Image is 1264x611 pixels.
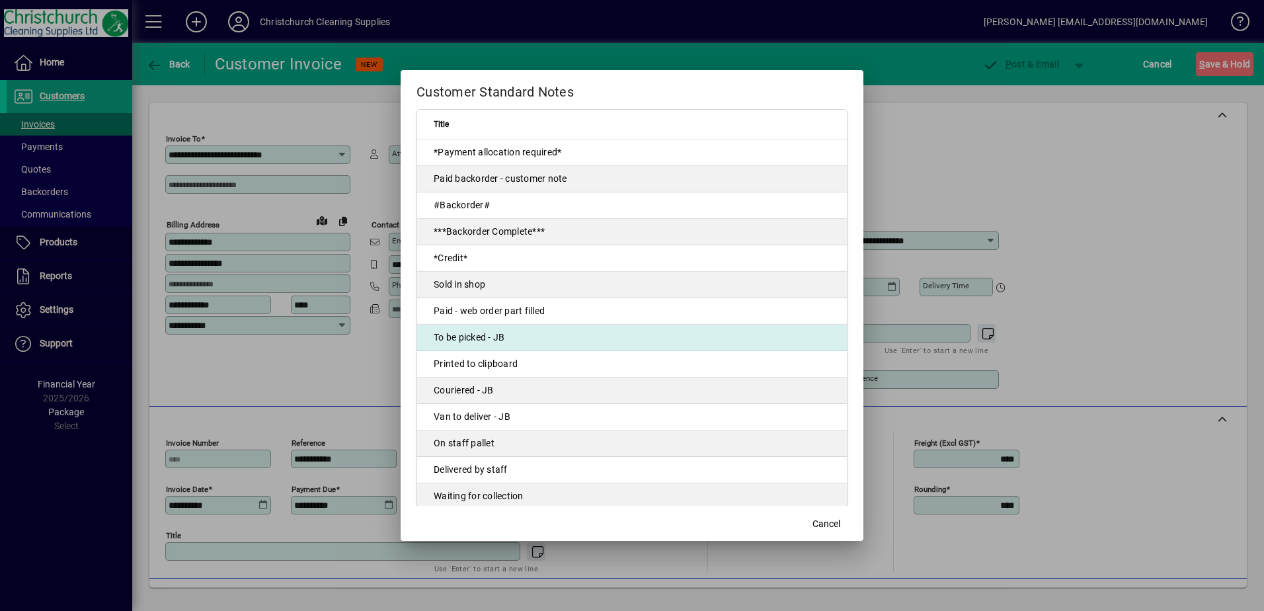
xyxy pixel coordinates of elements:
[417,404,847,430] td: Van to deliver - JB
[434,117,449,132] span: Title
[401,70,863,108] h2: Customer Standard Notes
[805,512,848,536] button: Cancel
[417,166,847,192] td: Paid backorder - customer note
[417,192,847,219] td: #Backorder#
[417,272,847,298] td: Sold in shop
[417,298,847,325] td: Paid - web order part filled
[417,430,847,457] td: On staff pallet
[417,351,847,378] td: Printed to clipboard
[812,517,840,531] span: Cancel
[417,325,847,351] td: To be picked - JB
[417,140,847,166] td: *Payment allocation required*
[417,483,847,510] td: Waiting for collection
[417,457,847,483] td: Delivered by staff
[417,378,847,404] td: Couriered - JB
